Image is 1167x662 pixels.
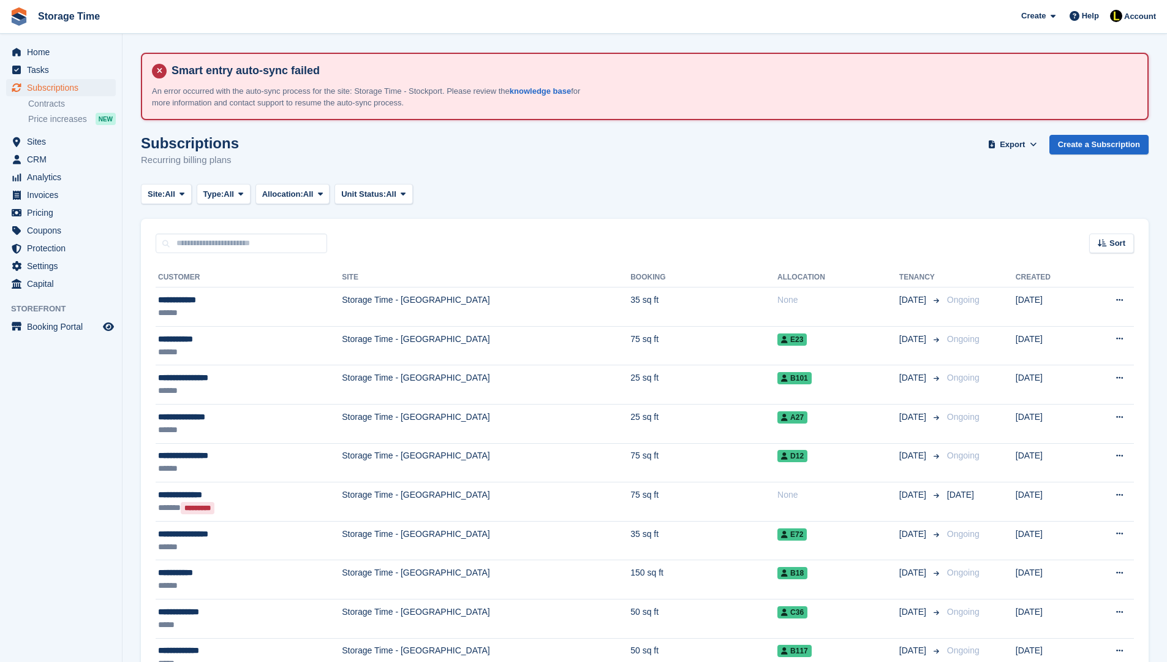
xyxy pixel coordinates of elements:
[27,169,100,186] span: Analytics
[6,151,116,168] a: menu
[899,528,929,541] span: [DATE]
[630,599,777,638] td: 50 sq ft
[947,529,980,539] span: Ongoing
[777,645,812,657] span: B117
[630,326,777,365] td: 75 sq ft
[33,6,105,26] a: Storage Time
[777,294,899,306] div: None
[947,490,974,500] span: [DATE]
[10,7,28,26] img: stora-icon-8386f47178a22dfd0bd8f6a31ec36ba5ce8667c1dd55bd0f319d3a0aa187defe.svg
[777,372,812,384] span: B101
[141,153,239,167] p: Recurring billing plans
[947,645,980,655] span: Ongoing
[986,135,1040,155] button: Export
[27,204,100,221] span: Pricing
[255,184,330,204] button: Allocation: All
[899,566,929,579] span: [DATE]
[947,373,980,382] span: Ongoing
[342,268,630,287] th: Site
[1124,10,1156,23] span: Account
[630,268,777,287] th: Booking
[28,112,116,126] a: Price increases NEW
[28,113,87,125] span: Price increases
[27,61,100,78] span: Tasks
[777,333,807,346] span: E23
[777,450,807,462] span: D12
[27,133,100,150] span: Sites
[777,411,807,424] span: A27
[342,521,630,560] td: Storage Time - [GEOGRAPHIC_DATA]
[1109,237,1125,249] span: Sort
[152,85,581,109] p: An error occurred with the auto-sync process for the site: Storage Time - Stockport. Please revie...
[141,184,192,204] button: Site: All
[947,334,980,344] span: Ongoing
[899,268,942,287] th: Tenancy
[899,449,929,462] span: [DATE]
[947,451,980,460] span: Ongoing
[342,482,630,522] td: Storage Time - [GEOGRAPHIC_DATA]
[6,275,116,292] a: menu
[1021,10,1046,22] span: Create
[6,318,116,335] a: menu
[27,257,100,275] span: Settings
[1049,135,1149,155] a: Create a Subscription
[947,607,980,617] span: Ongoing
[6,79,116,96] a: menu
[6,61,116,78] a: menu
[28,98,116,110] a: Contracts
[27,186,100,204] span: Invoices
[342,326,630,365] td: Storage Time - [GEOGRAPHIC_DATA]
[630,560,777,599] td: 150 sq ft
[167,64,1138,78] h4: Smart entry auto-sync failed
[6,44,116,61] a: menu
[197,184,251,204] button: Type: All
[6,133,116,150] a: menu
[630,365,777,405] td: 25 sq ft
[6,169,116,186] a: menu
[947,568,980,577] span: Ongoing
[630,404,777,443] td: 25 sq ft
[1110,10,1122,22] img: Laaibah Sarwar
[1016,326,1084,365] td: [DATE]
[342,287,630,327] td: Storage Time - [GEOGRAPHIC_DATA]
[1016,443,1084,482] td: [DATE]
[203,188,224,200] span: Type:
[6,186,116,204] a: menu
[1016,599,1084,638] td: [DATE]
[6,204,116,221] a: menu
[334,184,412,204] button: Unit Status: All
[262,188,303,200] span: Allocation:
[342,560,630,599] td: Storage Time - [GEOGRAPHIC_DATA]
[27,222,100,239] span: Coupons
[899,371,929,384] span: [DATE]
[899,411,929,424] span: [DATE]
[630,482,777,522] td: 75 sq ft
[899,333,929,346] span: [DATE]
[1016,268,1084,287] th: Created
[303,188,314,200] span: All
[101,319,116,334] a: Preview store
[1082,10,1099,22] span: Help
[342,443,630,482] td: Storage Time - [GEOGRAPHIC_DATA]
[777,489,899,501] div: None
[1016,560,1084,599] td: [DATE]
[27,240,100,257] span: Protection
[6,257,116,275] a: menu
[224,188,234,200] span: All
[156,268,342,287] th: Customer
[342,404,630,443] td: Storage Time - [GEOGRAPHIC_DATA]
[630,287,777,327] td: 35 sq ft
[630,443,777,482] td: 75 sq ft
[165,188,175,200] span: All
[27,318,100,335] span: Booking Portal
[6,240,116,257] a: menu
[1016,404,1084,443] td: [DATE]
[1000,139,1025,151] span: Export
[899,294,929,306] span: [DATE]
[510,86,571,96] a: knowledge base
[386,188,396,200] span: All
[27,275,100,292] span: Capital
[777,567,807,579] span: B18
[341,188,386,200] span: Unit Status:
[947,412,980,422] span: Ongoing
